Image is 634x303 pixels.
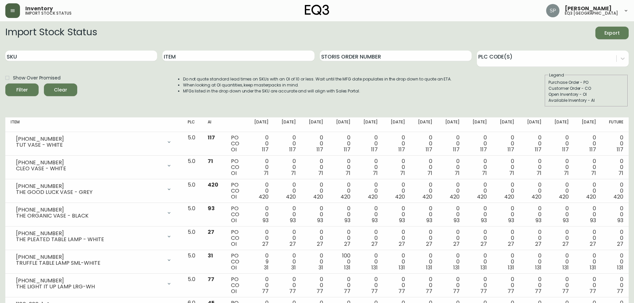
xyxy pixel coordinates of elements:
[16,230,162,236] div: [PHONE_NUMBER]
[5,117,182,132] th: Item
[13,75,61,81] span: Show Over Promised
[231,169,237,177] span: OI
[307,182,323,200] div: 0 0
[590,217,596,224] span: 93
[231,229,241,247] div: PO CO
[231,193,237,201] span: OI
[455,169,460,177] span: 71
[231,135,241,153] div: PO CO
[607,135,623,153] div: 0 0
[334,276,350,294] div: 0 0
[480,287,487,295] span: 77
[182,274,202,297] td: 5.0
[262,146,269,153] span: 117
[16,278,162,284] div: [PHONE_NUMBER]
[182,156,202,179] td: 5.0
[481,217,487,224] span: 93
[470,253,487,271] div: 0 0
[16,142,162,148] div: TUT VASE - WHITE
[208,157,213,165] span: 71
[334,182,350,200] div: 0 0
[231,206,241,224] div: PO CO
[470,135,487,153] div: 0 0
[334,158,350,176] div: 0 0
[317,217,323,224] span: 93
[307,135,323,153] div: 0 0
[345,169,350,177] span: 71
[422,193,432,201] span: 420
[552,182,569,200] div: 0 0
[470,182,487,200] div: 0 0
[25,11,72,15] h5: import stock status
[11,253,177,267] div: [PHONE_NUMBER]TRUFFLE TABLE LAMP SML-WHITE
[182,117,202,132] th: PLC
[361,229,378,247] div: 0 0
[252,182,269,200] div: 0 0
[307,253,323,271] div: 0 0
[16,160,162,166] div: [PHONE_NUMBER]
[25,6,53,11] span: Inventory
[395,193,405,201] span: 420
[252,276,269,294] div: 0 0
[548,79,624,85] div: Purchase Order - PO
[388,182,405,200] div: 0 0
[509,169,514,177] span: 71
[231,146,237,153] span: OI
[11,158,177,173] div: [PHONE_NUMBER]CLEO VASE - WHITE
[344,264,350,271] span: 131
[492,117,520,132] th: [DATE]
[470,276,487,294] div: 0 0
[49,86,72,94] span: Clear
[11,276,177,291] div: [PHONE_NUMBER]THE LIGHT IT UP LAMP LRG-WH
[552,206,569,224] div: 0 0
[289,146,296,153] span: 117
[617,287,623,295] span: 77
[16,260,162,266] div: TRUFFLE TABLE LAMP SML-WHITE
[307,276,323,294] div: 0 0
[388,229,405,247] div: 0 0
[317,240,323,248] span: 27
[208,228,214,236] span: 27
[574,117,601,132] th: [DATE]
[334,206,350,224] div: 0 0
[520,117,547,132] th: [DATE]
[443,276,460,294] div: 0 0
[508,287,514,295] span: 77
[443,253,460,271] div: 0 0
[388,135,405,153] div: 0 0
[16,207,162,213] div: [PHONE_NUMBER]
[525,182,541,200] div: 0 0
[361,158,378,176] div: 0 0
[591,169,596,177] span: 71
[535,264,541,271] span: 131
[16,236,162,242] div: THE PLEATED TABLE LAMP - WHITE
[318,169,323,177] span: 71
[279,206,296,224] div: 0 0
[182,179,202,203] td: 5.0
[482,169,487,177] span: 71
[371,287,378,295] span: 77
[5,27,97,39] h2: Import Stock Status
[182,203,202,227] td: 5.0
[498,253,514,271] div: 0 0
[454,217,460,224] span: 93
[601,117,629,132] th: Future
[450,193,460,201] span: 420
[11,135,177,149] div: [PHONE_NUMBER]TUT VASE - WHITE
[562,240,569,248] span: 27
[372,217,378,224] span: 93
[579,253,596,271] div: 0 0
[16,166,162,172] div: CLEO VASE - WHITE
[334,229,350,247] div: 0 0
[617,146,623,153] span: 117
[426,287,432,295] span: 77
[400,169,405,177] span: 71
[262,240,269,248] span: 27
[443,229,460,247] div: 0 0
[617,264,623,271] span: 131
[552,229,569,247] div: 0 0
[290,217,296,224] span: 93
[562,287,569,295] span: 77
[344,287,350,295] span: 77
[590,264,596,271] span: 131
